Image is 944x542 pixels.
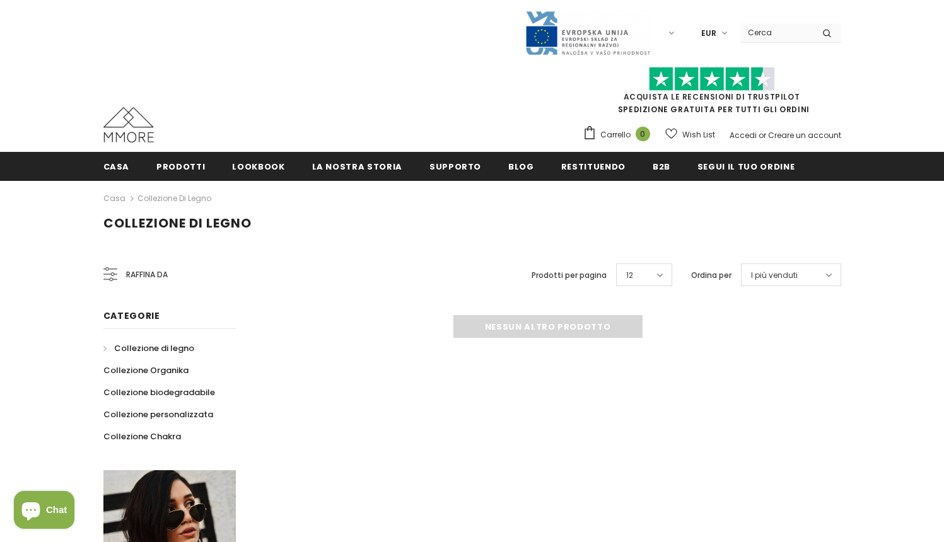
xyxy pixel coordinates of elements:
span: or [759,130,766,141]
a: Casa [103,191,125,206]
span: Blog [508,161,534,173]
span: Restituendo [561,161,626,173]
span: Segui il tuo ordine [697,161,795,173]
span: Categorie [103,309,160,322]
span: Prodotti [156,161,205,173]
a: Blog [508,152,534,180]
a: Collezione di legno [137,193,211,204]
span: La nostra storia [312,161,402,173]
span: Raffina da [126,268,168,282]
a: supporto [429,152,481,180]
span: Collezione di legno [114,342,194,354]
a: Acquista le recensioni di TrustPilot [624,91,800,102]
span: Carrello [600,129,631,141]
a: Javni Razpis [525,27,651,38]
a: Wish List [665,124,715,146]
span: Collezione Organika [103,364,189,376]
label: Ordina per [691,269,731,282]
a: Collezione Organika [103,359,189,381]
a: Casa [103,152,130,180]
img: Javni Razpis [525,10,651,56]
span: 0 [636,127,650,141]
span: B2B [653,161,670,173]
a: Creare un account [768,130,841,141]
span: SPEDIZIONE GRATUITA PER TUTTI GLI ORDINI [583,72,841,115]
a: La nostra storia [312,152,402,180]
span: Collezione biodegradabile [103,386,215,398]
a: B2B [653,152,670,180]
span: Casa [103,161,130,173]
span: Collezione di legno [103,214,252,232]
span: EUR [701,27,716,40]
a: Segui il tuo ordine [697,152,795,180]
a: Collezione personalizzata [103,403,213,425]
a: Carrello 0 [583,125,656,144]
a: Lookbook [232,152,284,180]
span: Collezione Chakra [103,430,181,442]
a: Collezione biodegradabile [103,381,215,403]
a: Accedi [730,130,757,141]
a: Prodotti [156,152,205,180]
img: Casi MMORE [103,107,154,142]
a: Collezione di legno [103,337,194,359]
span: Wish List [682,129,715,141]
label: Prodotti per pagina [532,269,607,282]
inbox-online-store-chat: Shopify online store chat [10,491,78,532]
span: Collezione personalizzata [103,408,213,420]
a: Restituendo [561,152,626,180]
img: Fidati di Pilot Stars [649,67,775,91]
span: I più venduti [751,269,798,282]
span: 12 [626,269,633,282]
input: Search Site [740,23,813,42]
span: Lookbook [232,161,284,173]
span: supporto [429,161,481,173]
a: Collezione Chakra [103,425,181,447]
